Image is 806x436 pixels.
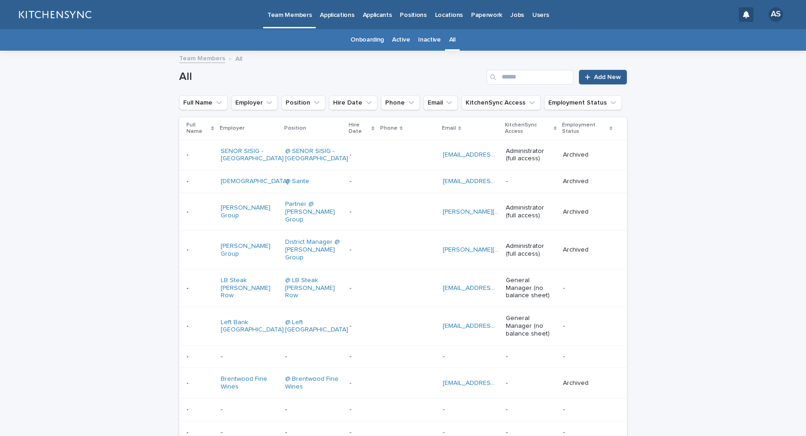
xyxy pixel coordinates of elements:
p: Archived [563,379,612,387]
p: All [235,53,242,63]
p: Employer [220,123,244,133]
p: - [350,284,374,292]
button: Phone [381,95,420,110]
a: [DEMOGRAPHIC_DATA] [221,178,289,185]
p: - [186,320,191,330]
p: Phone [380,123,398,133]
tr: -- SENOR SISIG - [GEOGRAPHIC_DATA] @ SENOR SISIG - [GEOGRAPHIC_DATA] - [EMAIL_ADDRESS][DOMAIN_NAM... [179,140,627,170]
a: Brentwood Fine Wines [221,375,278,391]
input: Search [487,70,573,84]
tr: -- --- -- -- [179,398,627,421]
p: - [443,351,446,361]
a: Inactive [418,29,441,51]
tr: -- [PERSON_NAME] Group Partner @ [PERSON_NAME] Group - [PERSON_NAME][EMAIL_ADDRESS][DOMAIN_NAME] ... [179,193,627,231]
p: - [186,176,191,185]
img: lGNCzQTxQVKGkIr0XjOy [18,5,91,24]
p: - [221,406,278,414]
tr: -- LB Steak [PERSON_NAME] Row @ LB Steak [PERSON_NAME] Row - [EMAIL_ADDRESS][DOMAIN_NAME] General... [179,269,627,307]
button: Position [281,95,325,110]
p: Administrator (full access) [506,204,556,220]
p: - [350,246,374,254]
p: - [186,206,191,216]
p: - [350,322,374,330]
p: Administrator (full access) [506,242,556,258]
p: - [350,151,374,159]
p: Archived [563,208,612,216]
a: [EMAIL_ADDRESS][DOMAIN_NAME] [443,152,546,158]
p: Employment Status [562,120,607,137]
p: - [221,353,278,361]
p: - [506,178,556,185]
p: - [186,244,191,254]
a: [EMAIL_ADDRESS][DOMAIN_NAME] [443,178,546,184]
a: Partner @ [PERSON_NAME] Group [285,200,342,223]
p: - [350,208,374,216]
a: Onboarding [350,29,384,51]
p: Email [442,123,456,133]
tr: -- Left Bank [GEOGRAPHIC_DATA] @ Left [GEOGRAPHIC_DATA] - [EMAIL_ADDRESS][DOMAIN_NAME] General Ma... [179,307,627,345]
button: Email [424,95,458,110]
p: Administrator (full access) [506,147,556,163]
button: KitchenSync Access [461,95,541,110]
p: - [285,353,342,361]
p: - [506,379,556,387]
a: District Manager @ [PERSON_NAME] Group [285,238,342,261]
p: - [506,406,556,414]
tr: -- [DEMOGRAPHIC_DATA] @ Sante - [EMAIL_ADDRESS][DOMAIN_NAME] -Archived [179,170,627,193]
p: - [350,178,374,185]
a: @ SENOR SISIG - [GEOGRAPHIC_DATA] [285,147,348,163]
a: @ LB Steak [PERSON_NAME] Row [285,277,342,299]
tr: -- [PERSON_NAME] Group District Manager @ [PERSON_NAME] Group - [PERSON_NAME][EMAIL_ADDRESS][DOMA... [179,231,627,269]
a: [EMAIL_ADDRESS][DOMAIN_NAME] [443,380,546,386]
tr: -- --- -- -- [179,345,627,368]
p: - [350,406,374,414]
a: [EMAIL_ADDRESS][DOMAIN_NAME] [443,285,546,291]
p: - [285,406,342,414]
p: - [350,353,374,361]
a: Active [392,29,410,51]
p: Archived [563,246,612,254]
button: Full Name [179,95,228,110]
tr: -- Brentwood Fine Wines @ Brentwood Fine Wines - [EMAIL_ADDRESS][DOMAIN_NAME] -Archived [179,368,627,399]
p: - [563,353,612,361]
p: - [563,406,612,414]
p: Archived [563,151,612,159]
p: - [506,353,556,361]
button: Employer [231,95,278,110]
a: [PERSON_NAME] Group [221,204,278,220]
a: [EMAIL_ADDRESS][DOMAIN_NAME] [443,323,546,329]
p: Hire Date [349,120,370,137]
a: LB Steak [PERSON_NAME] Row [221,277,278,299]
p: - [350,379,374,387]
p: - [186,149,191,159]
a: [PERSON_NAME][EMAIL_ADDRESS][DOMAIN_NAME] [443,209,596,215]
a: SENOR SISIG - [GEOGRAPHIC_DATA] [221,147,284,163]
a: All [449,29,456,51]
a: @ Sante [285,178,309,185]
p: Full Name [186,120,209,137]
p: General Manager (no balance sheet) [506,277,556,299]
button: Hire Date [329,95,377,110]
h1: All [179,70,483,84]
a: Left Bank [GEOGRAPHIC_DATA] [221,319,284,334]
p: KitchenSync Access [505,120,551,137]
p: - [443,404,446,414]
a: @ Left [GEOGRAPHIC_DATA] [285,319,348,334]
span: Add New [594,74,621,80]
p: - [186,378,191,387]
p: Position [284,123,306,133]
p: Archived [563,178,612,185]
div: AS [769,7,783,22]
p: - [563,284,612,292]
a: [PERSON_NAME][EMAIL_ADDRESS][DOMAIN_NAME] [443,247,596,253]
a: [PERSON_NAME] Group [221,242,278,258]
p: - [186,351,191,361]
a: @ Brentwood Fine Wines [285,375,342,391]
p: - [186,404,191,414]
a: Team Members [179,53,225,63]
a: Add New [579,70,627,84]
p: - [186,283,191,292]
p: - [563,322,612,330]
p: General Manager (no balance sheet) [506,315,556,337]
